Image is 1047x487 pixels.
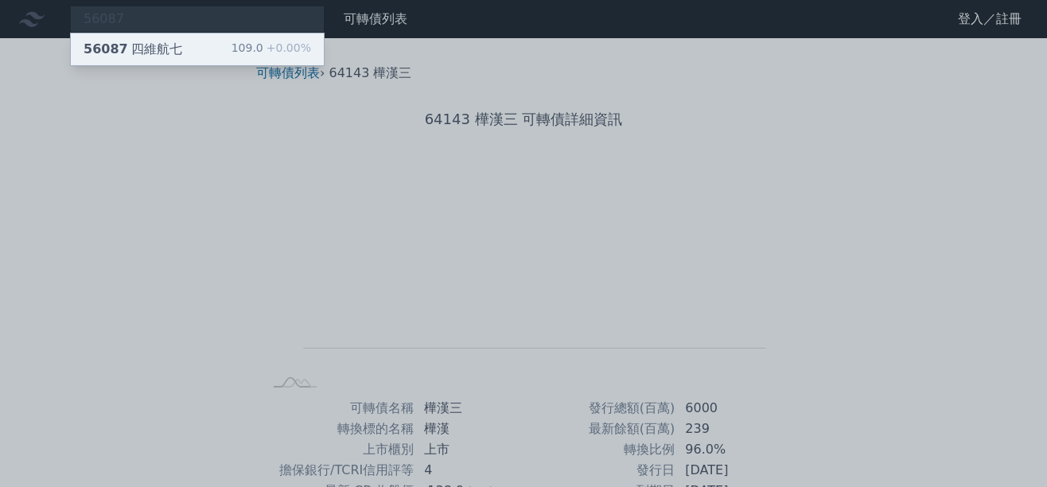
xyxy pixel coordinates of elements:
iframe: Chat Widget [967,411,1047,487]
div: 四維航七 [84,40,182,59]
span: +0.00% [263,41,311,54]
div: 聊天小工具 [967,411,1047,487]
a: 56087四維航七 109.0+0.00% [71,33,324,65]
div: 109.0 [232,40,311,59]
span: 56087 [84,41,128,56]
